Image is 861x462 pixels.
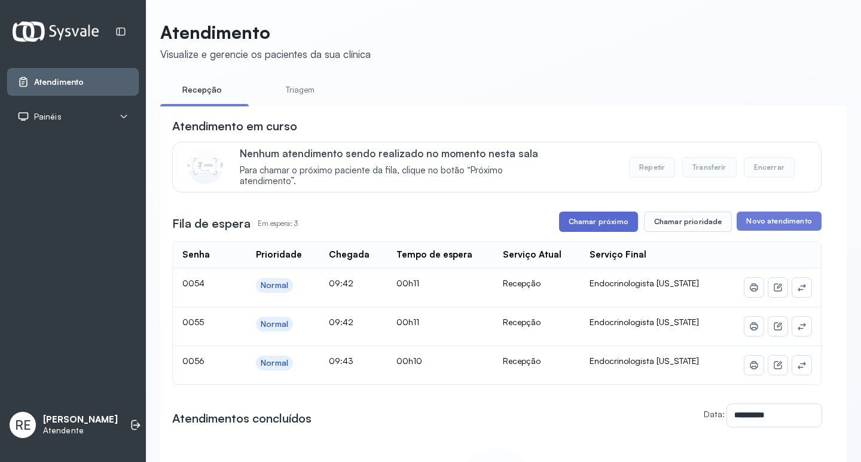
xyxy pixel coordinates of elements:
button: Chamar próximo [559,212,638,232]
span: 09:42 [329,317,353,327]
p: Atendente [43,426,118,436]
div: Chegada [329,249,370,261]
img: Logotipo do estabelecimento [13,22,99,41]
p: Em espera: 3 [258,215,298,232]
a: Recepção [160,80,244,100]
span: 0056 [182,356,204,366]
div: Visualize e gerencie os pacientes da sua clínica [160,48,371,60]
span: 00h11 [396,317,419,327]
div: Recepção [503,317,571,328]
span: 00h10 [396,356,422,366]
p: [PERSON_NAME] [43,414,118,426]
div: Recepção [503,278,571,289]
div: Normal [261,358,288,368]
span: 00h11 [396,278,419,288]
button: Repetir [629,157,675,178]
span: Endocrinologista [US_STATE] [590,317,699,327]
span: Endocrinologista [US_STATE] [590,356,699,366]
div: Recepção [503,356,571,366]
h3: Atendimentos concluídos [172,410,312,427]
img: Imagem de CalloutCard [187,148,223,184]
a: Triagem [258,80,342,100]
div: Serviço Final [590,249,646,261]
p: Atendimento [160,22,371,43]
button: Transferir [682,157,737,178]
span: 09:43 [329,356,353,366]
span: Painéis [34,112,62,122]
a: Atendimento [17,76,129,88]
button: Encerrar [744,157,795,178]
div: Senha [182,249,210,261]
span: 09:42 [329,278,353,288]
p: Nenhum atendimento sendo realizado no momento nesta sala [240,147,556,160]
span: 0055 [182,317,204,327]
h3: Fila de espera [172,215,251,232]
div: Normal [261,280,288,290]
span: Atendimento [34,77,84,87]
span: 0054 [182,278,204,288]
label: Data: [704,409,725,419]
span: Para chamar o próximo paciente da fila, clique no botão “Próximo atendimento”. [240,165,556,188]
button: Chamar prioridade [644,212,732,232]
span: Endocrinologista [US_STATE] [590,278,699,288]
div: Tempo de espera [396,249,472,261]
div: Serviço Atual [503,249,561,261]
div: Normal [261,319,288,329]
h3: Atendimento em curso [172,118,297,134]
button: Novo atendimento [737,212,821,231]
div: Prioridade [256,249,302,261]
